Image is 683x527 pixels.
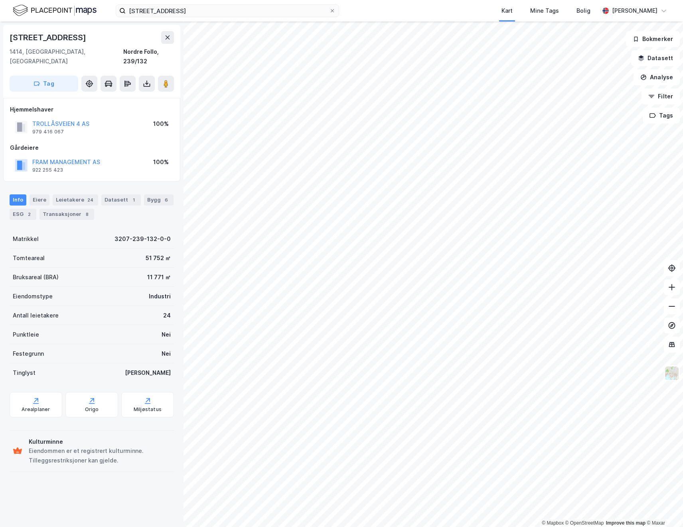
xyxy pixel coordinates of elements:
[13,253,45,263] div: Tomteareal
[530,6,559,16] div: Mine Tags
[86,196,95,204] div: 24
[85,406,99,413] div: Origo
[144,194,174,206] div: Bygg
[13,234,39,244] div: Matrikkel
[149,292,171,301] div: Industri
[83,210,91,218] div: 8
[10,76,78,92] button: Tag
[101,194,141,206] div: Datasett
[13,311,59,320] div: Antall leietakere
[30,194,49,206] div: Eiere
[32,167,63,173] div: 922 255 423
[13,349,44,359] div: Festegrunn
[643,489,683,527] iframe: Chat Widget
[664,366,679,381] img: Z
[134,406,162,413] div: Miljøstatus
[631,50,680,66] button: Datasett
[576,6,590,16] div: Bolig
[25,210,33,218] div: 2
[153,119,169,129] div: 100%
[125,368,171,378] div: [PERSON_NAME]
[565,520,604,526] a: OpenStreetMap
[147,272,171,282] div: 11 771 ㎡
[153,157,169,167] div: 100%
[10,209,36,220] div: ESG
[642,88,680,104] button: Filter
[163,311,171,320] div: 24
[643,489,683,527] div: Kontrollprogram for chat
[13,292,53,301] div: Eiendomstype
[612,6,657,16] div: [PERSON_NAME]
[29,437,171,447] div: Kulturminne
[10,143,174,153] div: Gårdeiere
[10,105,174,114] div: Hjemmelshaver
[13,4,97,18] img: logo.f888ab2527a4732fd821a326f86c7f29.svg
[39,209,94,220] div: Transaksjoner
[146,253,171,263] div: 51 752 ㎡
[501,6,513,16] div: Kart
[114,234,171,244] div: 3207-239-132-0-0
[10,31,88,44] div: [STREET_ADDRESS]
[162,330,171,339] div: Nei
[130,196,138,204] div: 1
[13,272,59,282] div: Bruksareal (BRA)
[542,520,564,526] a: Mapbox
[53,194,98,206] div: Leietakere
[643,108,680,123] button: Tags
[10,47,123,66] div: 1414, [GEOGRAPHIC_DATA], [GEOGRAPHIC_DATA]
[32,129,64,135] div: 979 416 067
[13,330,39,339] div: Punktleie
[123,47,174,66] div: Nordre Follo, 239/132
[29,446,171,465] div: Eiendommen er et registrert kulturminne. Tilleggsrestriksjoner kan gjelde.
[626,31,680,47] button: Bokmerker
[10,194,26,206] div: Info
[22,406,50,413] div: Arealplaner
[126,5,329,17] input: Søk på adresse, matrikkel, gårdeiere, leietakere eller personer
[162,196,170,204] div: 6
[162,349,171,359] div: Nei
[606,520,645,526] a: Improve this map
[634,69,680,85] button: Analyse
[13,368,36,378] div: Tinglyst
